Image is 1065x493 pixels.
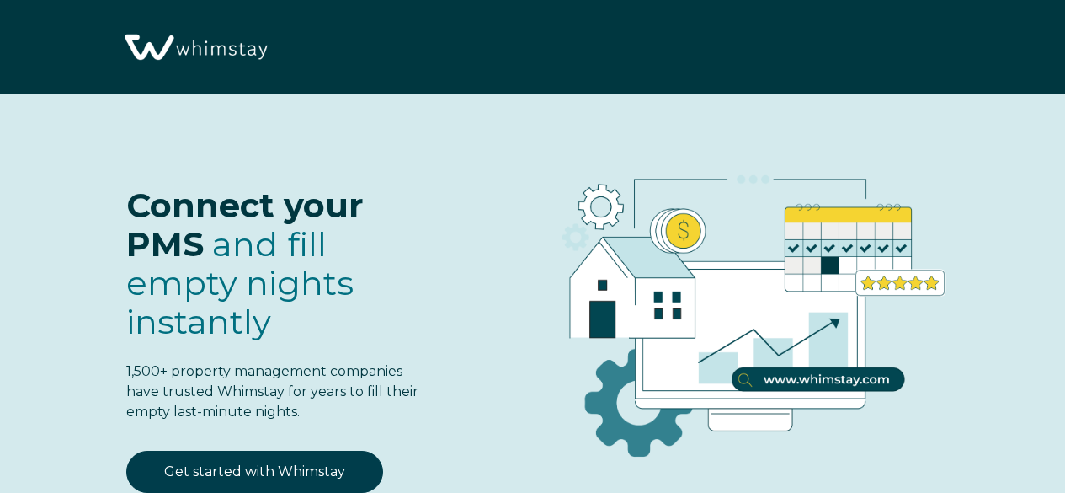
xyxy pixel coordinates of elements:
span: 1,500+ property management companies have trusted Whimstay for years to fill their empty last-min... [126,363,418,420]
img: Whimstay Logo-02 1 [118,8,272,88]
img: RBO Ilustrations-03 [475,127,1014,481]
span: fill empty nights instantly [126,223,354,342]
span: and [126,223,354,342]
a: Get started with Whimstay [126,451,383,493]
span: Connect your PMS [126,185,364,265]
